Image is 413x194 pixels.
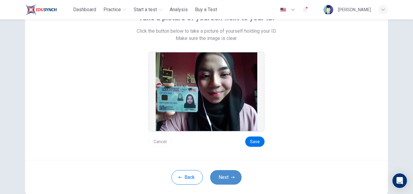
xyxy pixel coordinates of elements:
[156,52,257,131] img: preview screemshot
[103,6,121,13] span: Practice
[245,136,265,147] button: Save
[137,28,277,35] span: Click the button below to take a picture of yourself holding your ID.
[25,4,71,16] a: ELTC logo
[176,35,237,42] span: Make sure the image is clear.
[25,4,57,16] img: ELTC logo
[73,6,96,13] span: Dashboard
[193,4,220,15] button: Buy a Test
[210,170,242,185] button: Next
[279,8,287,12] img: en
[195,6,217,13] span: Buy a Test
[392,173,407,188] div: Open Intercom Messenger
[324,5,333,15] img: Profile picture
[131,4,165,15] button: Start a test
[338,6,371,13] div: [PERSON_NAME]
[148,136,172,147] button: Cancel
[167,4,190,15] button: Analysis
[71,4,99,15] button: Dashboard
[171,170,203,185] button: Back
[101,4,129,15] button: Practice
[170,6,188,13] span: Analysis
[134,6,157,13] span: Start a test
